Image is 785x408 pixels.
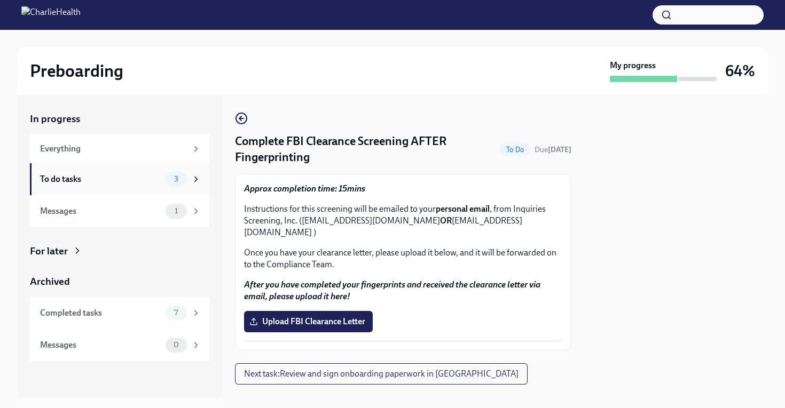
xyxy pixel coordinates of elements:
[30,60,123,82] h2: Preboarding
[168,175,185,183] span: 3
[40,205,161,217] div: Messages
[30,244,209,258] a: For later
[244,203,562,238] p: Instructions for this screening will be emailed to your , from Inquiries Screening, Inc. ([EMAIL_...
[40,143,187,155] div: Everything
[244,311,373,332] label: Upload FBI Clearance Letter
[244,369,519,379] span: Next task : Review and sign onboarding paperwork in [GEOGRAPHIC_DATA]
[535,145,571,154] span: Due
[500,146,530,154] span: To Do
[235,363,528,385] button: Next task:Review and sign onboarding paperwork in [GEOGRAPHIC_DATA]
[30,112,209,126] a: In progress
[30,329,209,361] a: Messages0
[30,297,209,329] a: Completed tasks7
[436,204,490,214] strong: personal email
[725,61,755,81] h3: 64%
[440,215,452,226] strong: OR
[168,309,184,317] span: 7
[244,279,540,301] strong: After you have completed your fingerprints and received the clearance letter via email, please up...
[235,133,496,165] h4: Complete FBI Clearance Screening AFTER Fingerprinting
[30,195,209,227] a: Messages1
[167,341,185,349] span: 0
[244,247,562,270] p: Once you have your clearance letter, please upload it below, and it will be forwarded on to the C...
[40,339,161,351] div: Messages
[244,183,365,194] strong: Approx completion time: 15mins
[40,307,161,319] div: Completed tasks
[610,60,656,71] strong: My progress
[535,145,571,155] span: October 9th, 2025 08:00
[30,134,209,163] a: Everything
[21,6,81,23] img: CharlieHealth
[40,173,161,185] div: To do tasks
[252,316,365,327] span: Upload FBI Clearance Letter
[30,244,68,258] div: For later
[30,275,209,289] a: Archived
[168,207,184,215] span: 1
[30,163,209,195] a: To do tasks3
[548,145,571,154] strong: [DATE]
